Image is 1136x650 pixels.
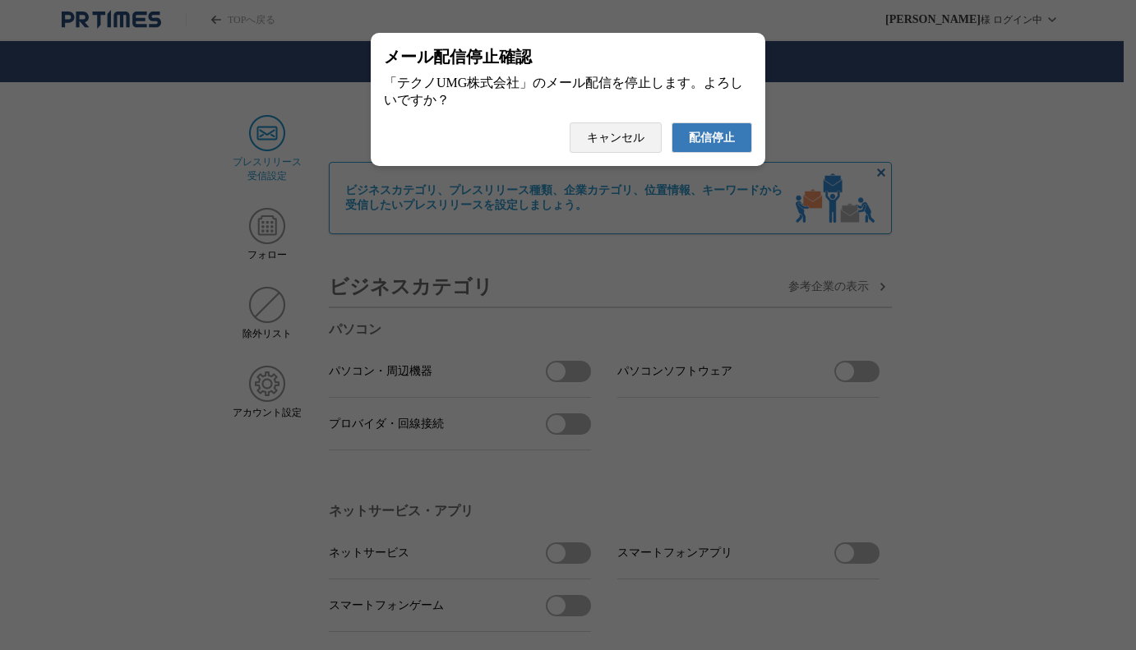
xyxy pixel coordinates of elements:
span: 配信停止 [689,131,735,145]
button: キャンセル [570,122,662,153]
button: 配信停止 [672,122,752,153]
span: メール配信停止確認 [384,46,532,68]
span: キャンセル [587,131,644,145]
div: 「テクノUMG株式会社」のメール配信を停止します。よろしいですか？ [384,75,752,109]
